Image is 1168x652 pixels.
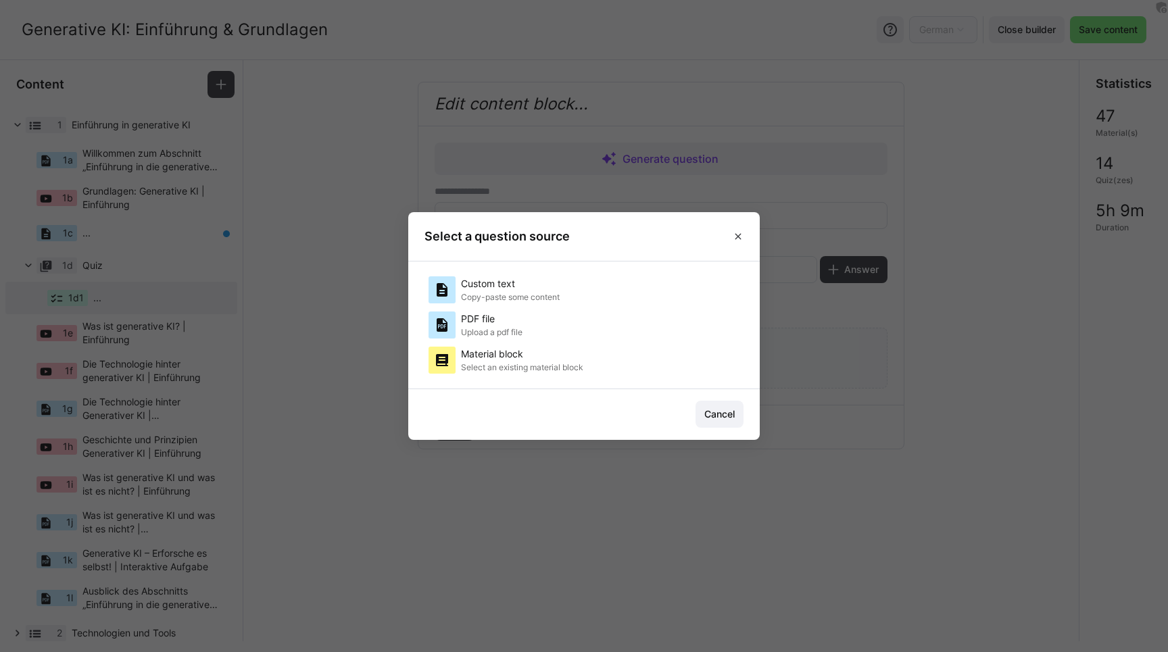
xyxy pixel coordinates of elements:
p: Material block [461,347,583,361]
h3: Select a question source [424,228,570,244]
p: Select an existing material block [461,362,583,373]
p: Copy-paste some content [461,292,560,303]
span: Cancel [702,407,737,421]
p: PDF file [461,312,522,326]
p: Upload a pdf file [461,327,522,338]
p: Custom text [461,277,560,291]
button: Cancel [696,401,744,428]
